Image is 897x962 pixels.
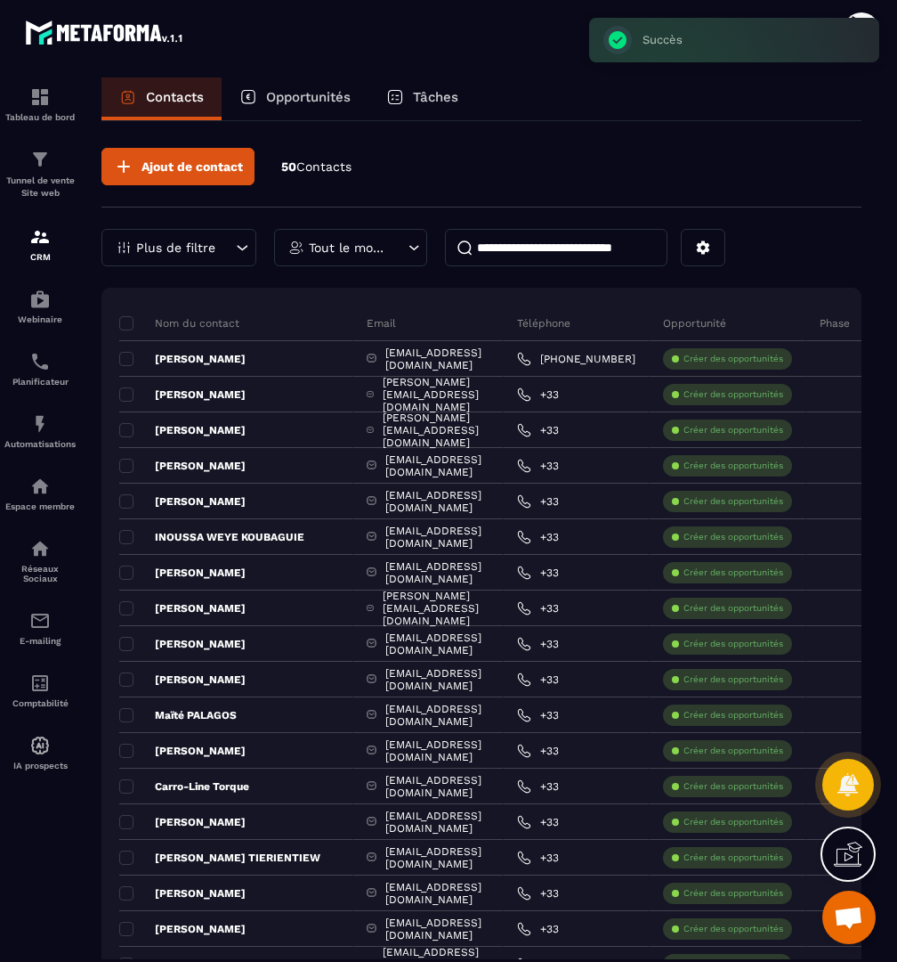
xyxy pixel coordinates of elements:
[683,923,783,935] p: Créer des opportunités
[4,636,76,646] p: E-mailing
[517,708,559,722] a: +33
[29,538,51,559] img: social-network
[281,159,352,175] p: 50
[119,851,320,865] p: [PERSON_NAME] TIERIENTIEW
[119,459,246,473] p: [PERSON_NAME]
[683,745,783,757] p: Créer des opportunités
[119,352,246,366] p: [PERSON_NAME]
[266,89,351,105] p: Opportunités
[29,351,51,372] img: scheduler
[4,377,76,387] p: Planificateur
[146,89,204,105] p: Contacts
[683,816,783,828] p: Créer des opportunités
[4,761,76,770] p: IA prospects
[119,779,249,794] p: Carro-Line Torque
[119,815,246,829] p: [PERSON_NAME]
[119,316,239,330] p: Nom du contact
[101,148,255,185] button: Ajout de contact
[517,815,559,829] a: +33
[4,400,76,462] a: automationsautomationsAutomatisations
[309,241,388,254] p: Tout le monde
[4,659,76,721] a: accountantaccountantComptabilité
[119,637,246,651] p: [PERSON_NAME]
[4,213,76,275] a: formationformationCRM
[4,439,76,449] p: Automatisations
[683,495,783,508] p: Créer des opportunités
[29,610,51,632] img: email
[517,779,559,794] a: +33
[29,86,51,108] img: formation
[29,413,51,435] img: automations
[29,226,51,248] img: formation
[4,462,76,525] a: automationsautomationsEspace membre
[25,16,185,48] img: logo
[119,494,246,509] p: [PERSON_NAME]
[4,73,76,135] a: formationformationTableau de bord
[517,851,559,865] a: +33
[4,564,76,583] p: Réseaux Sociaux
[517,352,635,366] a: [PHONE_NUMBER]
[683,460,783,472] p: Créer des opportunités
[517,673,559,687] a: +33
[4,175,76,200] p: Tunnel de vente Site web
[119,387,246,402] p: [PERSON_NAME]
[101,77,222,120] a: Contacts
[517,637,559,651] a: +33
[222,77,368,120] a: Opportunités
[4,135,76,213] a: formationformationTunnel de vente Site web
[517,459,559,473] a: +33
[517,423,559,437] a: +33
[4,112,76,122] p: Tableau de bord
[683,673,783,686] p: Créer des opportunités
[413,89,458,105] p: Tâches
[29,735,51,756] img: automations
[517,316,570,330] p: Téléphone
[296,159,352,174] span: Contacts
[4,314,76,324] p: Webinaire
[29,476,51,497] img: automations
[119,744,246,758] p: [PERSON_NAME]
[822,891,876,944] div: Ouvrir le chat
[119,886,246,901] p: [PERSON_NAME]
[517,886,559,901] a: +33
[367,316,396,330] p: Email
[683,567,783,579] p: Créer des opportunités
[683,638,783,650] p: Créer des opportunités
[119,922,246,936] p: [PERSON_NAME]
[4,698,76,708] p: Comptabilité
[683,780,783,793] p: Créer des opportunités
[29,673,51,694] img: accountant
[517,744,559,758] a: +33
[119,530,304,544] p: INOUSSA WEYE KOUBAGUIE
[368,77,476,120] a: Tâches
[119,566,246,580] p: [PERSON_NAME]
[820,316,850,330] p: Phase
[683,852,783,864] p: Créer des opportunités
[4,597,76,659] a: emailemailE-mailing
[141,158,243,175] span: Ajout de contact
[4,525,76,597] a: social-networksocial-networkRéseaux Sociaux
[4,275,76,338] a: automationsautomationsWebinaire
[517,922,559,936] a: +33
[29,289,51,310] img: automations
[517,387,559,402] a: +33
[683,709,783,721] p: Créer des opportunités
[4,252,76,262] p: CRM
[119,423,246,437] p: [PERSON_NAME]
[517,566,559,580] a: +33
[683,887,783,900] p: Créer des opportunités
[683,388,783,401] p: Créer des opportunités
[663,316,726,330] p: Opportunité
[4,501,76,511] p: Espace membre
[683,353,783,365] p: Créer des opportunités
[517,601,559,616] a: +33
[136,241,215,254] p: Plus de filtre
[683,424,783,436] p: Créer des opportunités
[119,708,237,722] p: Maïté PALAGOS
[683,602,783,615] p: Créer des opportunités
[119,673,246,687] p: [PERSON_NAME]
[517,530,559,544] a: +33
[683,531,783,543] p: Créer des opportunités
[517,494,559,509] a: +33
[119,601,246,616] p: [PERSON_NAME]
